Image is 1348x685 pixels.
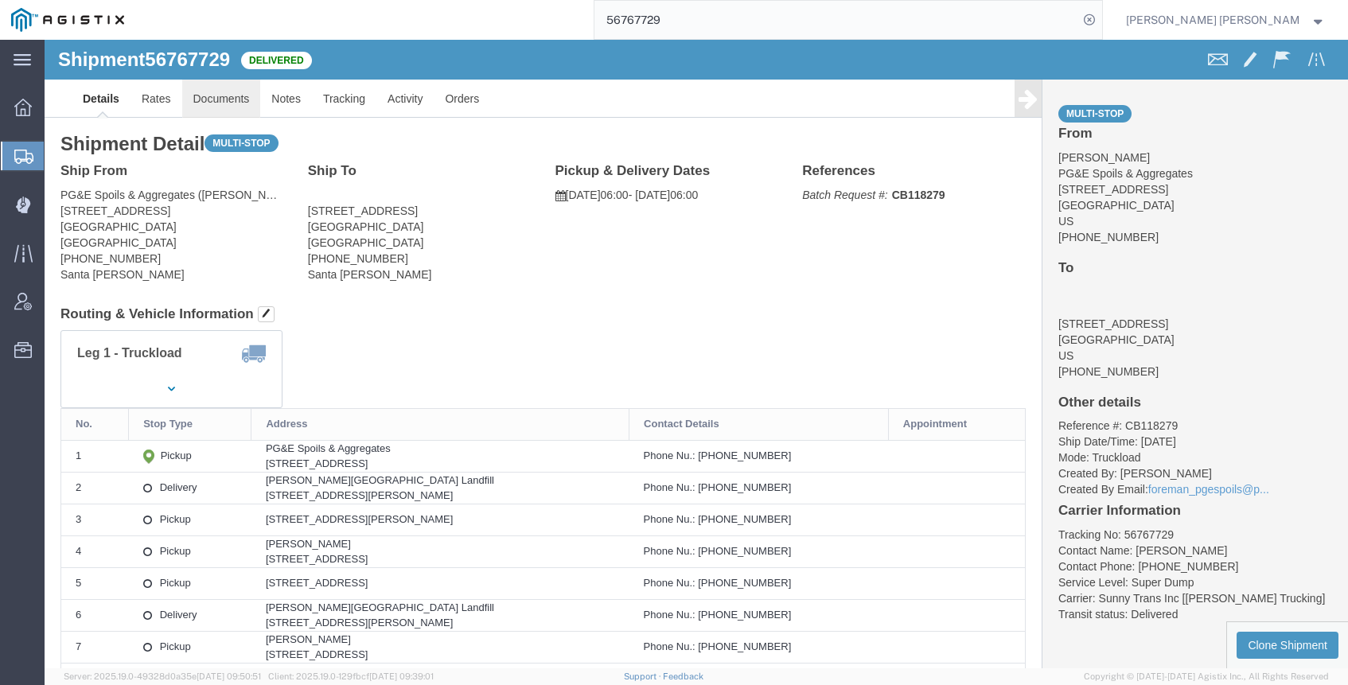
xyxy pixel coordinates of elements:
a: Support [624,671,664,681]
span: Server: 2025.19.0-49328d0a35e [64,671,261,681]
a: Feedback [663,671,703,681]
span: [DATE] 09:39:01 [369,671,434,681]
img: logo [11,8,124,32]
input: Search for shipment number, reference number [594,1,1078,39]
span: Copyright © [DATE]-[DATE] Agistix Inc., All Rights Reserved [1084,670,1329,683]
span: Client: 2025.19.0-129fbcf [268,671,434,681]
span: [DATE] 09:50:51 [197,671,261,681]
iframe: FS Legacy Container [45,40,1348,668]
button: [PERSON_NAME] [PERSON_NAME] [1125,10,1326,29]
span: Kayte Bray Dogali [1126,11,1300,29]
